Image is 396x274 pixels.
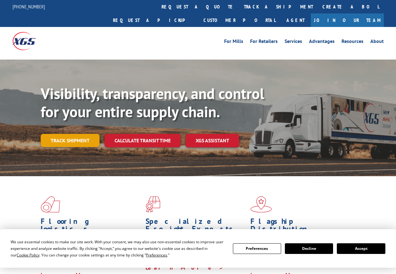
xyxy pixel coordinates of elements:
[285,39,302,46] a: Services
[146,196,160,213] img: xgs-icon-focused-on-flooring-red
[146,218,246,236] h1: Specialized Freight Experts
[146,252,167,258] span: Preferences
[186,134,239,147] a: XGS ASSISTANT
[11,239,225,258] div: We use essential cookies to make our site work. With your consent, we may also use non-essential ...
[285,243,333,254] button: Decline
[370,39,384,46] a: About
[250,218,351,243] h1: Flagship Distribution Model
[41,196,60,213] img: xgs-icon-total-supply-chain-intelligence-red
[337,243,385,254] button: Accept
[309,39,335,46] a: Advantages
[17,252,39,258] span: Cookie Policy
[41,84,264,121] b: Visibility, transparency, and control for your entire supply chain.
[250,39,278,46] a: For Retailers
[280,13,311,27] a: Agent
[250,196,272,213] img: xgs-icon-flagship-distribution-model-red
[105,134,181,147] a: Calculate transit time
[311,13,384,27] a: Join Our Team
[108,13,199,27] a: Request a pickup
[224,39,243,46] a: For Mills
[13,3,45,10] a: [PHONE_NUMBER]
[199,13,280,27] a: Customer Portal
[342,39,363,46] a: Resources
[233,243,281,254] button: Preferences
[146,264,224,271] a: Learn More >
[41,218,141,243] h1: Flooring Logistics Solutions
[41,134,100,147] a: Track shipment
